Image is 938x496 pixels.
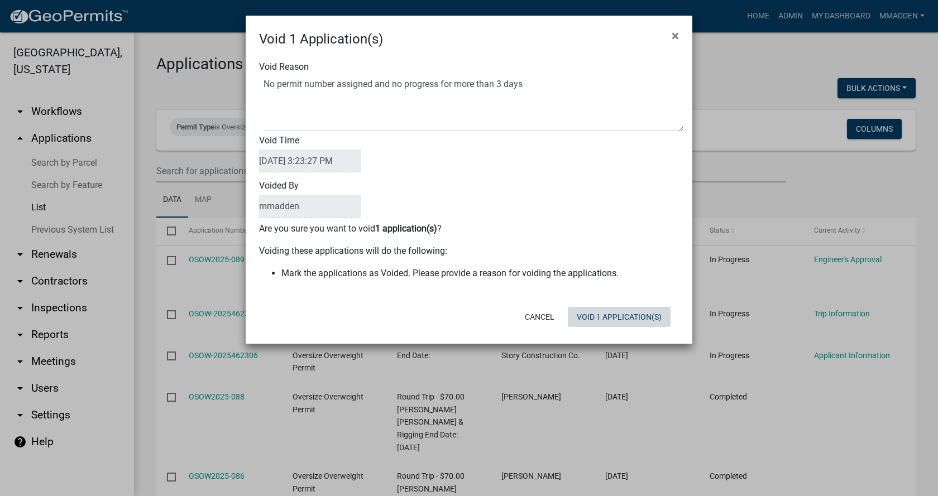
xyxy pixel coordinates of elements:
input: VoidedBy [259,195,361,218]
button: Void 1 Application(s) [568,307,671,327]
span: × [672,28,679,44]
textarea: Void Reason [264,76,683,132]
button: Close [663,20,688,51]
p: Voiding these applications will do the following: [259,244,679,258]
label: Voided By [259,181,361,218]
label: Void Reason [259,62,309,71]
p: Are you sure you want to void ? [259,222,679,235]
b: 1 application(s) [375,223,437,234]
input: DateTime [259,150,361,172]
button: Cancel [516,307,563,327]
h4: Void 1 Application(s) [259,29,383,49]
li: Mark the applications as Voided. Please provide a reason for voiding the applications. [281,267,679,280]
label: Void Time [259,136,361,172]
